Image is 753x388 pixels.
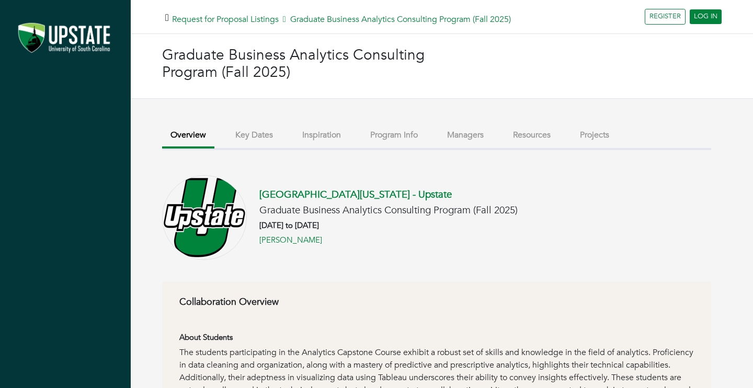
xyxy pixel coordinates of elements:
[179,296,694,308] h6: Collaboration Overview
[162,175,247,260] img: USC_Upstate_Spartans_logo.svg.png
[172,15,511,25] h5: Graduate Business Analytics Consulting Program (Fall 2025)
[362,124,426,146] button: Program Info
[162,124,214,149] button: Overview
[259,188,452,201] a: [GEOGRAPHIC_DATA][US_STATE] - Upstate
[572,124,618,146] button: Projects
[259,221,518,230] h6: [DATE] to [DATE]
[179,333,694,342] h6: About Students
[227,124,281,146] button: Key Dates
[172,14,279,25] a: Request for Proposal Listings
[645,9,686,25] a: REGISTER
[294,124,349,146] button: Inspiration
[505,124,559,146] button: Resources
[259,234,322,246] a: [PERSON_NAME]
[439,124,492,146] button: Managers
[690,9,722,24] a: LOG IN
[10,18,120,59] img: Screenshot%202024-05-21%20at%2011.01.47%E2%80%AFAM.png
[162,47,442,82] h3: Graduate Business Analytics Consulting Program (Fall 2025)
[259,204,518,216] h5: Graduate Business Analytics Consulting Program (Fall 2025)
